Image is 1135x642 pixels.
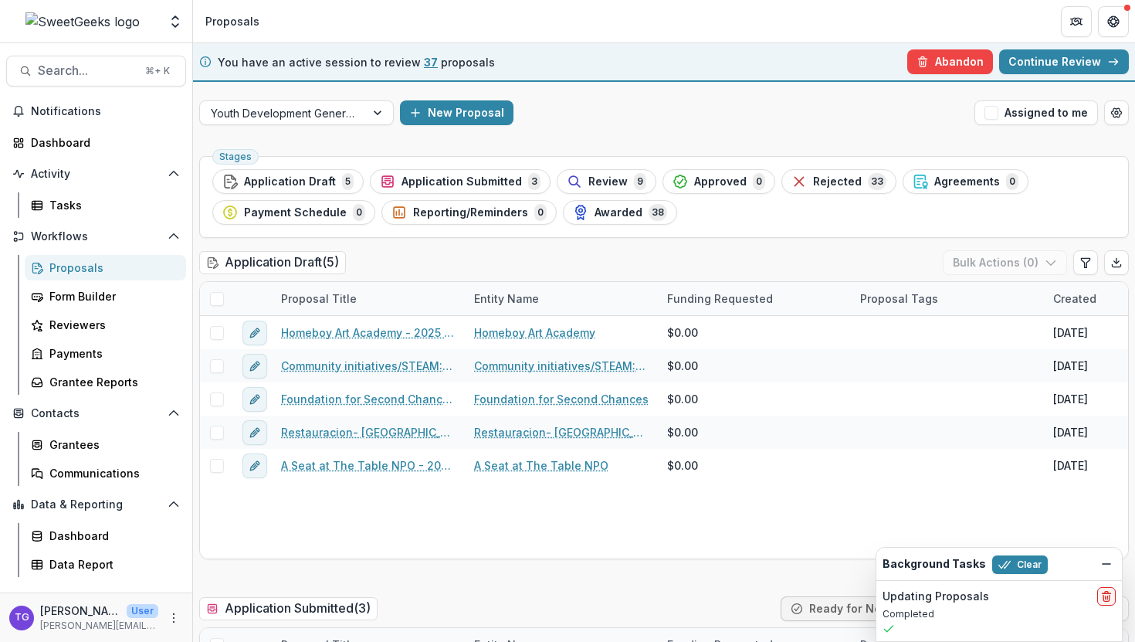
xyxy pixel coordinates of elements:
span: 38 [649,204,667,221]
span: 37 [424,56,438,69]
button: Approved0 [662,169,775,194]
p: You have an active session to review proposals [218,54,495,70]
span: Application Draft [244,175,336,189]
button: Payment Schedule0 [212,200,375,225]
a: Foundation for Second Chances [474,391,649,407]
button: Open Contacts [6,401,186,426]
div: ⌘ + K [142,63,173,80]
button: Assigned to me [974,100,1098,125]
span: Activity [31,168,161,181]
span: $0.00 [667,358,698,374]
button: Application Submitted3 [370,169,551,194]
span: Workflows [31,230,161,243]
a: Form Builder [25,284,186,309]
div: Entity Name [465,290,548,307]
button: Abandon [907,49,993,74]
span: 0 [753,173,765,190]
span: Notifications [31,105,180,118]
span: Data & Reporting [31,498,161,511]
div: Grantee Reports [49,374,174,390]
button: Open Activity [6,161,186,186]
nav: breadcrumb [199,10,266,32]
button: Open Data & Reporting [6,492,186,517]
div: Data Report [49,556,174,572]
div: Communications [49,465,174,481]
button: Bulk Actions (0) [943,250,1067,275]
a: Homeboy Art Academy [474,324,595,341]
div: Theresa Gartland [15,613,29,623]
div: Grantees [49,436,174,453]
div: Entity Name [465,282,658,315]
button: Agreements0 [903,169,1028,194]
h2: Application Draft ( 5 ) [199,251,346,273]
span: Stages [219,151,252,162]
button: Edit table settings [1073,250,1098,275]
div: Proposal Title [272,290,366,307]
span: Awarded [595,206,642,219]
div: Proposals [205,13,259,29]
a: Foundation for Second Chances - 2025 - Sweet Geeks Foundation Grant Application [281,391,456,407]
span: Review [588,175,628,189]
a: Community initiatives/STEAM:CODERS - 2025 - Sweet Geeks Foundation Grant Application [281,358,456,374]
span: 3 [528,173,540,190]
a: Reviewers [25,312,186,338]
button: Rejected33 [781,169,896,194]
div: Dashboard [49,528,174,544]
button: Application Draft5 [212,169,364,194]
a: Restauracion- [GEOGRAPHIC_DATA] [474,424,649,440]
a: Grantees [25,432,186,457]
p: Completed [883,607,1116,621]
span: Agreements [934,175,1000,189]
button: edit [242,321,267,345]
a: Restauracion- [GEOGRAPHIC_DATA] - 2025 - Sweet Geeks Foundation Grant Application [281,424,456,440]
div: Proposals [49,260,174,276]
button: Clear [992,555,1048,574]
p: [PERSON_NAME] [40,603,120,619]
div: Proposal Title [272,282,465,315]
a: Continue Review [999,49,1129,74]
button: edit [242,453,267,478]
button: edit [242,420,267,445]
p: [PERSON_NAME][EMAIL_ADDRESS][DOMAIN_NAME] [40,619,158,633]
div: Funding Requested [658,290,782,307]
div: Reviewers [49,317,174,333]
button: edit [242,387,267,412]
span: Application Submitted [401,175,522,189]
a: A Seat at The Table NPO - 2025 - Sweet Geeks Foundation Grant Application [281,457,456,474]
button: Dismiss [1097,555,1116,573]
button: New Proposal [400,100,513,125]
div: [DATE] [1053,391,1088,407]
a: Payments [25,341,186,366]
span: 33 [868,173,886,190]
h2: Background Tasks [883,558,986,571]
span: Payment Schedule [244,206,347,219]
a: Proposals [25,255,186,280]
button: More [164,609,183,627]
button: Search... [6,56,186,87]
div: Proposal Tags [851,282,1044,315]
button: delete [1097,587,1116,606]
button: Open entity switcher [164,6,186,37]
span: $0.00 [667,324,698,341]
span: Reporting/Reminders [413,206,528,219]
a: Dashboard [6,130,186,155]
div: [DATE] [1053,324,1088,341]
button: Export table data [1104,250,1129,275]
img: SweetGeeks logo [25,12,140,31]
div: Proposal Tags [851,290,947,307]
div: [DATE] [1053,424,1088,440]
button: Reporting/Reminders0 [381,200,557,225]
div: Tasks [49,197,174,213]
div: Dashboard [31,134,174,151]
span: 9 [634,173,646,190]
span: $0.00 [667,457,698,474]
div: Funding Requested [658,282,851,315]
span: 5 [342,173,354,190]
a: Grantee Reports [25,369,186,395]
span: 0 [534,204,547,221]
p: User [127,604,158,618]
span: $0.00 [667,391,698,407]
div: Created [1044,290,1106,307]
button: Awarded38 [563,200,677,225]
